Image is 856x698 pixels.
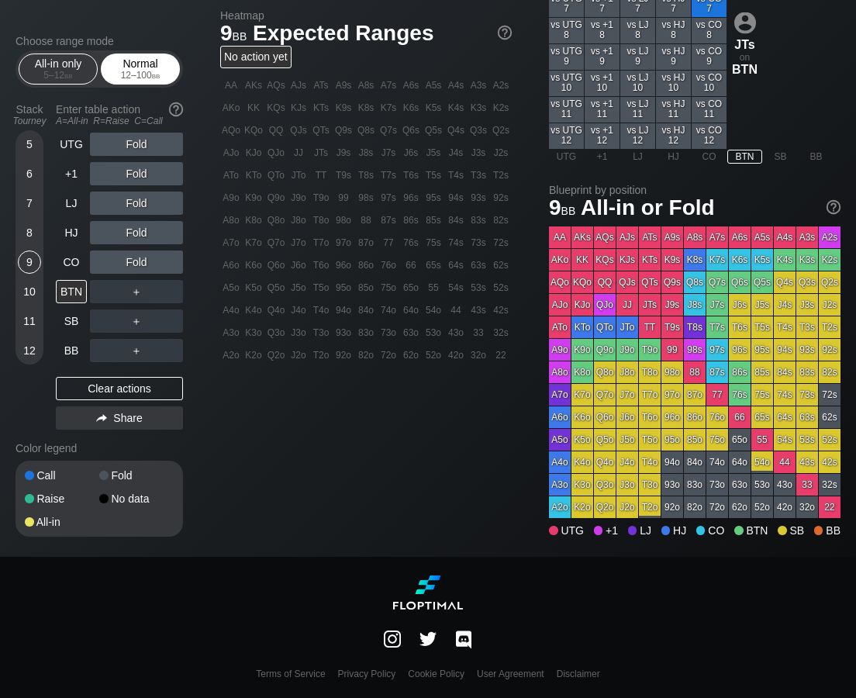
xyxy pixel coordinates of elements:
[355,74,377,96] div: A8s
[661,271,683,293] div: Q9s
[734,12,756,33] img: icon-avatar.b40e07d9.svg
[90,133,183,156] div: Fold
[751,249,773,271] div: K5s
[56,192,87,215] div: LJ
[56,309,87,333] div: SB
[549,44,584,70] div: vs UTG 9
[423,277,444,299] div: 55
[333,277,354,299] div: 95o
[265,142,287,164] div: QJo
[90,309,183,333] div: ＋
[9,116,50,126] div: Tourney
[819,294,840,316] div: J2s
[656,71,691,96] div: vs HJ 10
[243,187,264,209] div: K9o
[105,54,176,84] div: Normal
[355,232,377,254] div: 87o
[26,70,91,81] div: 5 – 12
[445,142,467,164] div: J4s
[423,97,444,119] div: K5s
[243,254,264,276] div: K6o
[585,97,620,123] div: vs +1 11
[423,74,444,96] div: A5s
[763,150,798,164] div: SB
[445,187,467,209] div: 94s
[445,97,467,119] div: K4s
[400,209,422,231] div: 86s
[384,631,401,648] img: bUX4K2iH3jTYE1AAAAAElFTkSuQmCC
[557,669,600,679] a: Disclaimer
[310,232,332,254] div: T7o
[774,226,796,248] div: A4s
[594,226,616,248] div: AQs
[400,254,422,276] div: 66
[585,150,620,164] div: +1
[423,232,444,254] div: 75s
[549,316,571,338] div: ATo
[571,271,593,293] div: KQo
[796,271,818,293] div: Q3s
[355,164,377,186] div: T8s
[684,226,706,248] div: A8s
[729,226,751,248] div: A6s
[355,119,377,141] div: Q8s
[620,150,655,164] div: LJ
[333,97,354,119] div: K9s
[585,18,620,43] div: vs +1 8
[378,254,399,276] div: 76o
[355,299,377,321] div: 84o
[585,71,620,96] div: vs +1 10
[9,97,50,133] div: Stack
[220,97,242,119] div: AKo
[99,470,174,481] div: Fold
[400,97,422,119] div: K6s
[18,251,41,274] div: 9
[310,97,332,119] div: KTs
[468,209,489,231] div: 83s
[490,74,512,96] div: A2s
[243,97,264,119] div: KK
[496,24,513,41] img: help.32db89a4.svg
[594,316,616,338] div: QTo
[18,133,41,156] div: 5
[400,187,422,209] div: 96s
[243,164,264,186] div: KTo
[310,119,332,141] div: QTs
[243,209,264,231] div: K8o
[265,254,287,276] div: Q6o
[616,226,638,248] div: AJs
[423,299,444,321] div: 54o
[310,74,332,96] div: ATs
[333,254,354,276] div: 96o
[549,123,584,149] div: vs UTG 12
[490,209,512,231] div: 82s
[751,226,773,248] div: A5s
[400,232,422,254] div: 76s
[620,123,655,149] div: vs LJ 12
[445,299,467,321] div: 44
[378,142,399,164] div: J7s
[423,142,444,164] div: J5s
[378,97,399,119] div: K7s
[727,62,762,76] div: BTN
[549,18,584,43] div: vs UTG 8
[288,164,309,186] div: JTo
[333,299,354,321] div: 94o
[423,254,444,276] div: 65s
[56,133,87,156] div: UTG
[692,44,727,70] div: vs CO 9
[265,97,287,119] div: KQs
[90,162,183,185] div: Fold
[56,251,87,274] div: CO
[18,221,41,244] div: 8
[477,669,544,679] a: User Agreement
[639,271,661,293] div: QTs
[796,226,818,248] div: A3s
[819,249,840,271] div: K2s
[408,669,464,679] a: Cookie Policy
[594,271,616,293] div: QQ
[333,187,354,209] div: 99
[218,22,249,47] span: 9
[18,192,41,215] div: 7
[333,164,354,186] div: T9s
